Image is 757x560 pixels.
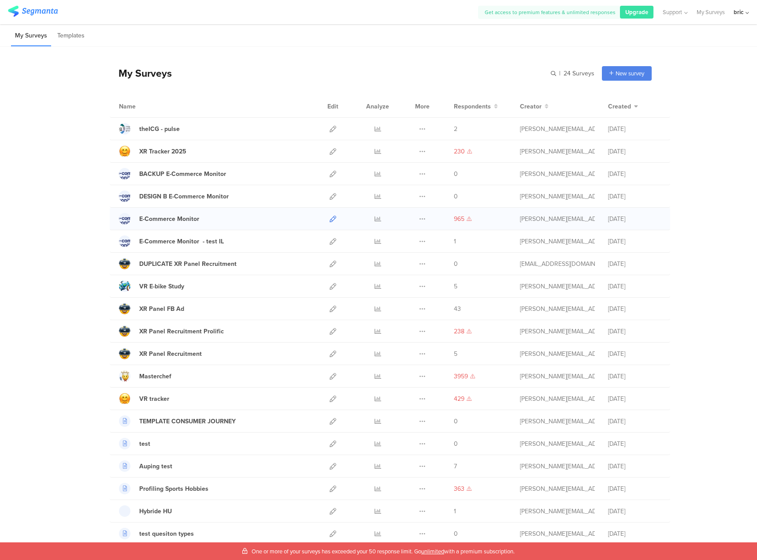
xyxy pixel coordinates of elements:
div: barbara@bric.amsterdam [520,349,595,358]
span: 0 [454,169,458,179]
a: test [119,438,150,449]
a: Profiling Sports Hobbies [119,483,208,494]
span: 0 [454,259,458,269]
div: [DATE] [608,259,661,269]
span: 230 [454,147,465,156]
span: One or more of your surveys has exceeded your 50 response limit. Go with a premium subscription. [252,547,515,556]
span: Created [608,102,631,111]
span: 0 [454,192,458,201]
span: 965 [454,214,464,224]
div: barbara@bric.amsterdam [520,439,595,448]
span: 43 [454,304,461,314]
div: [DATE] [608,529,661,538]
div: [DATE] [608,327,661,336]
span: Support [663,8,682,16]
button: Created [608,102,638,111]
span: 5 [454,349,457,358]
span: 24 Surveys [564,69,594,78]
div: Analyze [364,95,391,117]
span: 0 [454,417,458,426]
span: | [558,69,562,78]
div: DUPLICATE XR Panel Recruitment [139,259,237,269]
a: TEMPLATE CONSUMER JOURNEY [119,415,236,427]
div: BACKUP E-Commerce Monitor [139,169,226,179]
div: barbara@bric.amsterdam [520,237,595,246]
div: XR Panel FB Ad [139,304,184,314]
a: test quesiton types [119,528,194,539]
a: Masterchef [119,370,171,382]
div: [DATE] [608,394,661,403]
span: 1 [454,507,456,516]
a: E-Commerce Monitor - test IL [119,235,224,247]
div: support@segmanta.com [520,259,595,269]
span: unlimited [421,547,444,556]
span: 238 [454,327,464,336]
a: DESIGN B E-Commerce Monitor [119,190,229,202]
span: 0 [454,529,458,538]
div: [DATE] [608,462,661,471]
div: Hybride HU [139,507,172,516]
div: [DATE] [608,304,661,314]
div: barbara@bric.amsterdam [520,192,595,201]
span: 2 [454,124,457,134]
div: test [139,439,150,448]
div: theICG - pulse [139,124,180,134]
div: [DATE] [608,192,661,201]
img: segmanta logo [8,6,58,17]
span: 3959 [454,372,468,381]
div: barbara@bric.amsterdam [520,462,595,471]
div: bric [734,8,743,16]
span: 0 [454,439,458,448]
div: barbara@bric.amsterdam [520,169,595,179]
div: [DATE] [608,282,661,291]
div: [DATE] [608,214,661,224]
div: barbara@bric.amsterdam [520,304,595,314]
div: [DATE] [608,169,661,179]
div: [DATE] [608,349,661,358]
button: Respondents [454,102,498,111]
a: E-Commerce Monitor [119,213,199,224]
div: [DATE] [608,237,661,246]
span: 5 [454,282,457,291]
div: barbara@bric.amsterdam [520,124,595,134]
div: VR tracker [139,394,169,403]
div: barbara@bric.amsterdam [520,282,595,291]
span: 363 [454,484,464,493]
span: Creator [520,102,542,111]
button: Creator [520,102,549,111]
div: DESIGN B E-Commerce Monitor [139,192,229,201]
div: barbara@bric.amsterdam [520,417,595,426]
span: 429 [454,394,464,403]
div: XR Panel Recruitment [139,349,202,358]
div: E-Commerce Monitor [139,214,199,224]
div: barbara@bric.amsterdam [520,529,595,538]
span: Respondents [454,102,491,111]
div: test quesiton types [139,529,194,538]
li: My Surveys [11,26,51,46]
div: [DATE] [608,417,661,426]
div: VR E-bike Study [139,282,184,291]
a: VR tracker [119,393,169,404]
a: XR Panel FB Ad [119,303,184,314]
div: [DATE] [608,507,661,516]
li: Templates [53,26,89,46]
div: barbara@bric.amsterdam [520,507,595,516]
div: [DATE] [608,124,661,134]
a: XR Panel Recruitment [119,348,202,359]
a: VR E-bike Study [119,280,184,292]
span: 7 [454,462,457,471]
span: 1 [454,237,456,246]
div: barbara@bric.amsterdam [520,484,595,493]
div: barbara@bric.amsterdam [520,214,595,224]
div: [DATE] [608,147,661,156]
div: TEMPLATE CONSUMER JOURNEY [139,417,236,426]
a: XR Panel Recruitment Prolific [119,325,224,337]
a: Auping test [119,460,172,472]
div: Masterchef [139,372,171,381]
a: XR Tracker 2025 [119,146,186,157]
div: More [413,95,432,117]
span: New survey [616,69,644,78]
div: [DATE] [608,439,661,448]
a: Hybride HU [119,505,172,517]
a: DUPLICATE XR Panel Recruitment [119,258,237,269]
